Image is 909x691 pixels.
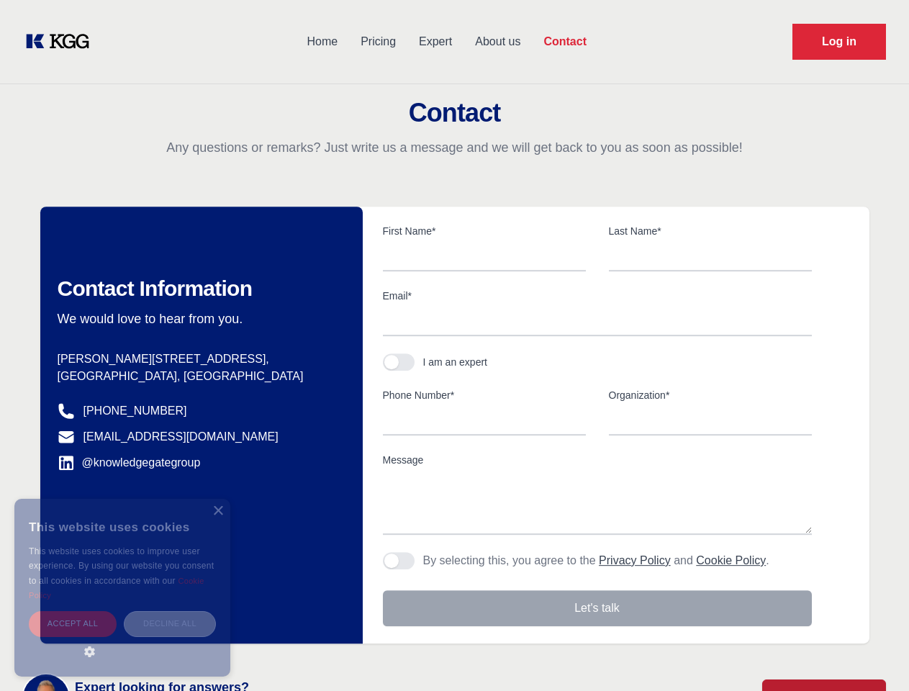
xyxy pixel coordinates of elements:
[407,23,463,60] a: Expert
[29,611,117,636] div: Accept all
[124,611,216,636] div: Decline all
[58,368,340,385] p: [GEOGRAPHIC_DATA], [GEOGRAPHIC_DATA]
[58,276,340,302] h2: Contact Information
[423,355,488,369] div: I am an expert
[29,510,216,544] div: This website uses cookies
[383,224,586,238] label: First Name*
[423,552,769,569] p: By selecting this, you agree to the and .
[349,23,407,60] a: Pricing
[837,622,909,691] iframe: Chat Widget
[792,24,886,60] a: Request Demo
[696,554,766,566] a: Cookie Policy
[17,99,892,127] h2: Contact
[83,428,279,446] a: [EMAIL_ADDRESS][DOMAIN_NAME]
[58,351,340,368] p: [PERSON_NAME][STREET_ADDRESS],
[463,23,532,60] a: About us
[532,23,598,60] a: Contact
[29,546,214,586] span: This website uses cookies to improve user experience. By using our website you consent to all coo...
[58,310,340,328] p: We would love to hear from you.
[609,388,812,402] label: Organization*
[212,506,223,517] div: Close
[609,224,812,238] label: Last Name*
[17,139,892,156] p: Any questions or remarks? Just write us a message and we will get back to you as soon as possible!
[58,454,201,471] a: @knowledgegategroup
[383,289,812,303] label: Email*
[29,577,204,600] a: Cookie Policy
[23,30,101,53] a: KOL Knowledge Platform: Talk to Key External Experts (KEE)
[383,453,812,467] label: Message
[383,590,812,626] button: Let's talk
[295,23,349,60] a: Home
[599,554,671,566] a: Privacy Policy
[383,388,586,402] label: Phone Number*
[83,402,187,420] a: [PHONE_NUMBER]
